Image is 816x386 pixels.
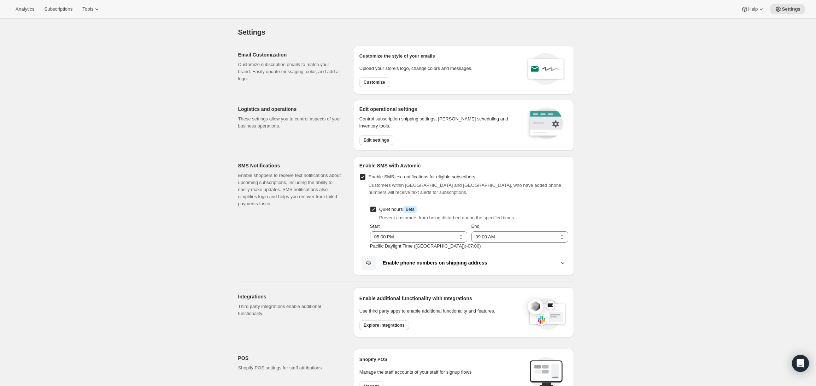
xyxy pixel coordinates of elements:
[792,355,809,372] div: Open Intercom Messenger
[359,320,409,330] button: Explore integrations
[369,183,561,195] span: Customers within [GEOGRAPHIC_DATA] and [GEOGRAPHIC_DATA], who have added phone numbers will recei...
[238,355,342,362] h2: POS
[238,172,342,207] p: Enable shoppers to receive text notifications about upcoming subscriptions, including the ability...
[406,207,415,212] span: Beta
[471,224,480,229] span: End
[238,293,342,300] h2: Integrations
[238,364,342,372] p: Shopify POS settings for staff attributions
[359,162,568,169] h2: Enable SMS with Awtomic
[737,4,769,14] button: Help
[82,6,93,12] span: Tools
[782,6,800,12] span: Settings
[238,106,342,113] h2: Logistics and operations
[770,4,805,14] button: Settings
[238,51,342,58] h2: Email Customization
[383,260,487,266] b: Enable phone numbers on shipping address
[238,28,265,36] span: Settings
[359,135,393,145] button: Edit settings
[238,162,342,169] h2: SMS Notifications
[78,4,105,14] button: Tools
[238,115,342,130] p: These settings allow you to control aspects of your business operations.
[379,215,515,220] span: Prevent customers from being disturbed during the specified times.
[238,61,342,82] p: Customize subscription emails to match your brand. Easily update messaging, color, and add a logo.
[359,65,472,72] p: Upload your store’s logo, change colors and messages.
[370,224,380,229] span: Start
[359,115,517,130] p: Control subscription shipping settings, [PERSON_NAME] scheduling and inventory tools.
[379,207,417,212] span: Quiet hours
[359,255,568,270] button: Enable phone numbers on shipping address
[359,295,521,302] h2: Enable additional functionality with Integrations
[359,369,524,376] p: Manage the staff accounts of your staff for signup flows
[359,308,521,315] p: Use third party apps to enable additional functionality and features.
[370,243,568,250] p: Pacific Daylight Time ([GEOGRAPHIC_DATA]) ( -07 : 00 )
[364,79,385,85] span: Customize
[369,174,475,179] span: Enable SMS text notifications for eligible subscribers
[359,356,524,363] h2: Shopify POS
[748,6,758,12] span: Help
[359,77,389,87] button: Customize
[40,4,77,14] button: Subscriptions
[359,53,435,60] p: Customize the style of your emails
[364,322,405,328] span: Explore integrations
[359,106,517,113] h2: Edit operational settings
[16,6,34,12] span: Analytics
[44,6,72,12] span: Subscriptions
[364,137,389,143] span: Edit settings
[11,4,39,14] button: Analytics
[238,303,342,317] p: Third party integrations enable additional functionality.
